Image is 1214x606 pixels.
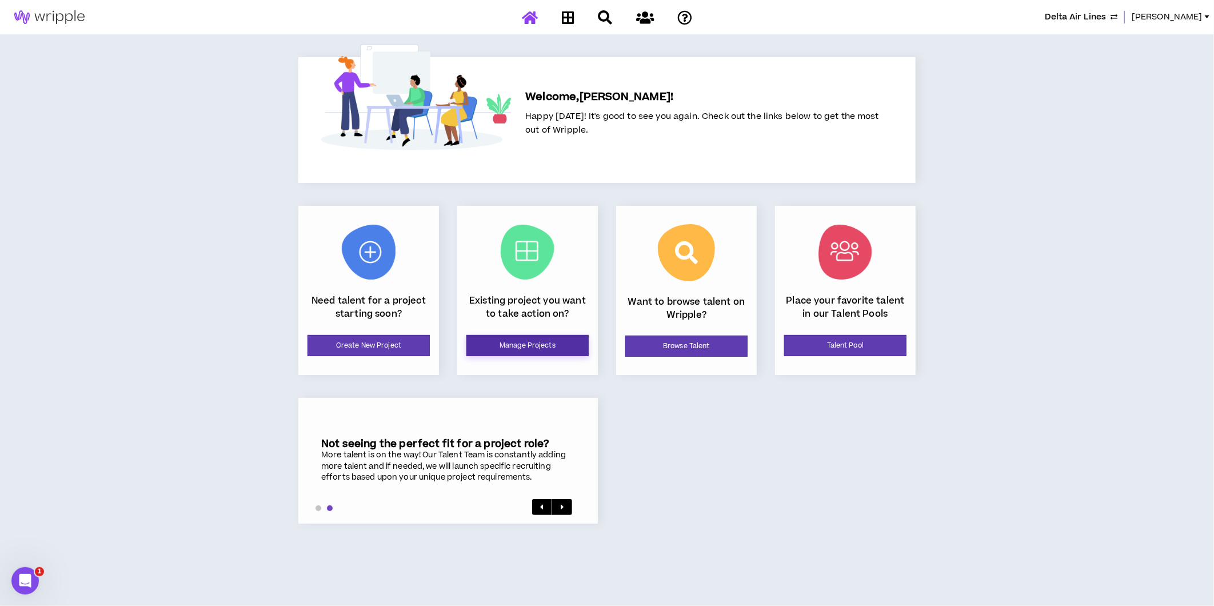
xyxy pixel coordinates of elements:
p: Place your favorite talent in our Talent Pools [784,294,906,320]
h5: Welcome, [PERSON_NAME] ! [525,89,879,105]
div: More talent is on the way! Our Talent Team is constantly adding more talent and if needed, we wil... [321,450,575,484]
img: Current Projects [501,225,554,280]
button: Delta Air Lines [1045,11,1117,23]
img: Talent Pool [818,225,872,280]
p: Need talent for a project starting soon? [308,294,430,320]
p: Existing project you want to take action on? [466,294,589,320]
span: Delta Air Lines [1045,11,1106,23]
h5: Not seeing the perfect fit for a project role? [321,438,575,450]
a: Create New Project [308,335,430,356]
span: 1 [35,567,44,576]
p: Want to browse talent on Wripple? [625,296,748,321]
span: Happy [DATE]! It's good to see you again. Check out the links below to get the most out of Wripple. [525,110,879,136]
a: Browse Talent [625,336,748,357]
img: New Project [342,225,396,280]
iframe: Intercom live chat [11,567,39,595]
span: [PERSON_NAME] [1132,11,1203,23]
a: Manage Projects [466,335,589,356]
a: Talent Pool [784,335,906,356]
